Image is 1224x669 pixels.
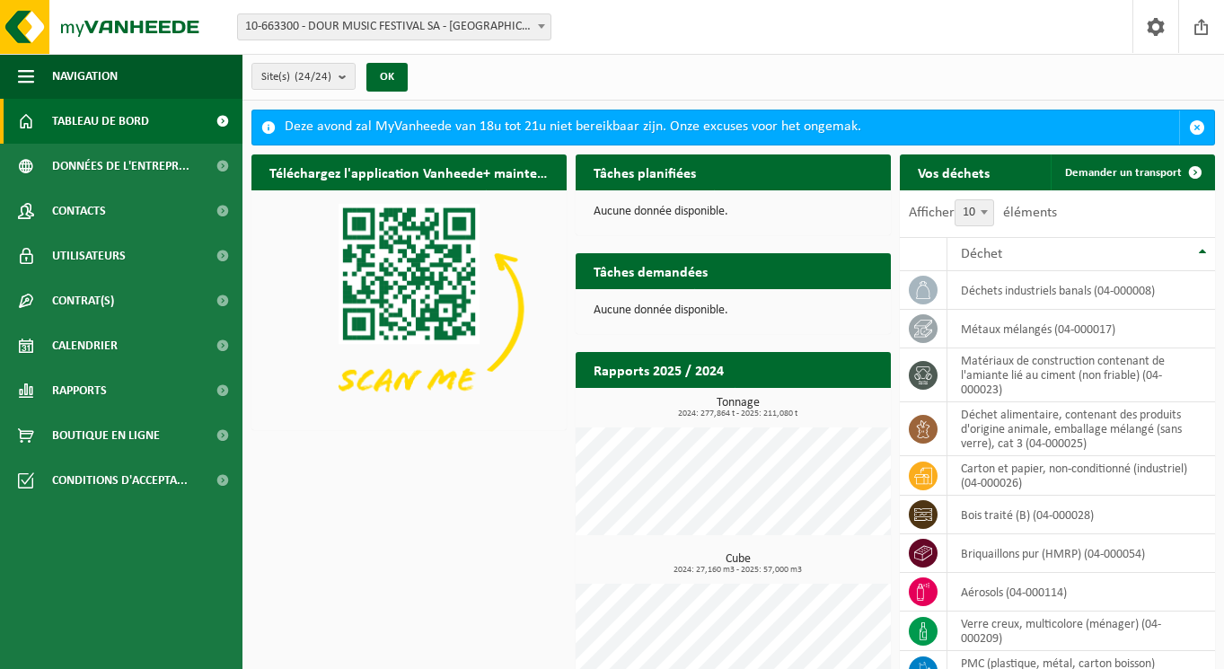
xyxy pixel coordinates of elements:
[52,458,188,503] span: Conditions d'accepta...
[585,397,891,418] h3: Tonnage
[576,352,742,387] h2: Rapports 2025 / 2024
[52,413,160,458] span: Boutique en ligne
[295,71,331,83] count: (24/24)
[251,190,567,427] img: Download de VHEPlus App
[238,14,550,40] span: 10-663300 - DOUR MUSIC FESTIVAL SA - DOUR
[909,206,1057,220] label: Afficher éléments
[261,64,331,91] span: Site(s)
[947,310,1215,348] td: métaux mélangés (04-000017)
[900,154,1008,189] h2: Vos déchets
[955,199,994,226] span: 10
[251,154,567,189] h2: Téléchargez l'application Vanheede+ maintenant!
[52,99,149,144] span: Tableau de bord
[52,189,106,233] span: Contacts
[594,206,873,218] p: Aucune donnée disponible.
[947,402,1215,456] td: déchet alimentaire, contenant des produits d'origine animale, emballage mélangé (sans verre), cat...
[52,323,118,368] span: Calendrier
[1051,154,1213,190] a: Demander un transport
[735,387,889,423] a: Consulter les rapports
[594,304,873,317] p: Aucune donnée disponible.
[1065,167,1182,179] span: Demander un transport
[955,200,993,225] span: 10
[285,110,1179,145] div: Deze avond zal MyVanheede van 18u tot 21u niet bereikbaar zijn. Onze excuses voor het ongemak.
[52,233,126,278] span: Utilisateurs
[585,409,891,418] span: 2024: 277,864 t - 2025: 211,080 t
[237,13,551,40] span: 10-663300 - DOUR MUSIC FESTIVAL SA - DOUR
[52,54,118,99] span: Navigation
[585,553,891,575] h3: Cube
[947,456,1215,496] td: carton et papier, non-conditionné (industriel) (04-000026)
[947,348,1215,402] td: matériaux de construction contenant de l'amiante lié au ciment (non friable) (04-000023)
[52,368,107,413] span: Rapports
[585,566,891,575] span: 2024: 27,160 m3 - 2025: 57,000 m3
[52,144,189,189] span: Données de l'entrepr...
[947,573,1215,612] td: aérosols (04-000114)
[947,496,1215,534] td: bois traité (B) (04-000028)
[576,253,726,288] h2: Tâches demandées
[576,154,714,189] h2: Tâches planifiées
[251,63,356,90] button: Site(s)(24/24)
[947,271,1215,310] td: déchets industriels banals (04-000008)
[366,63,408,92] button: OK
[947,612,1215,651] td: verre creux, multicolore (ménager) (04-000209)
[52,278,114,323] span: Contrat(s)
[961,247,1002,261] span: Déchet
[947,534,1215,573] td: briquaillons pur (HMRP) (04-000054)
